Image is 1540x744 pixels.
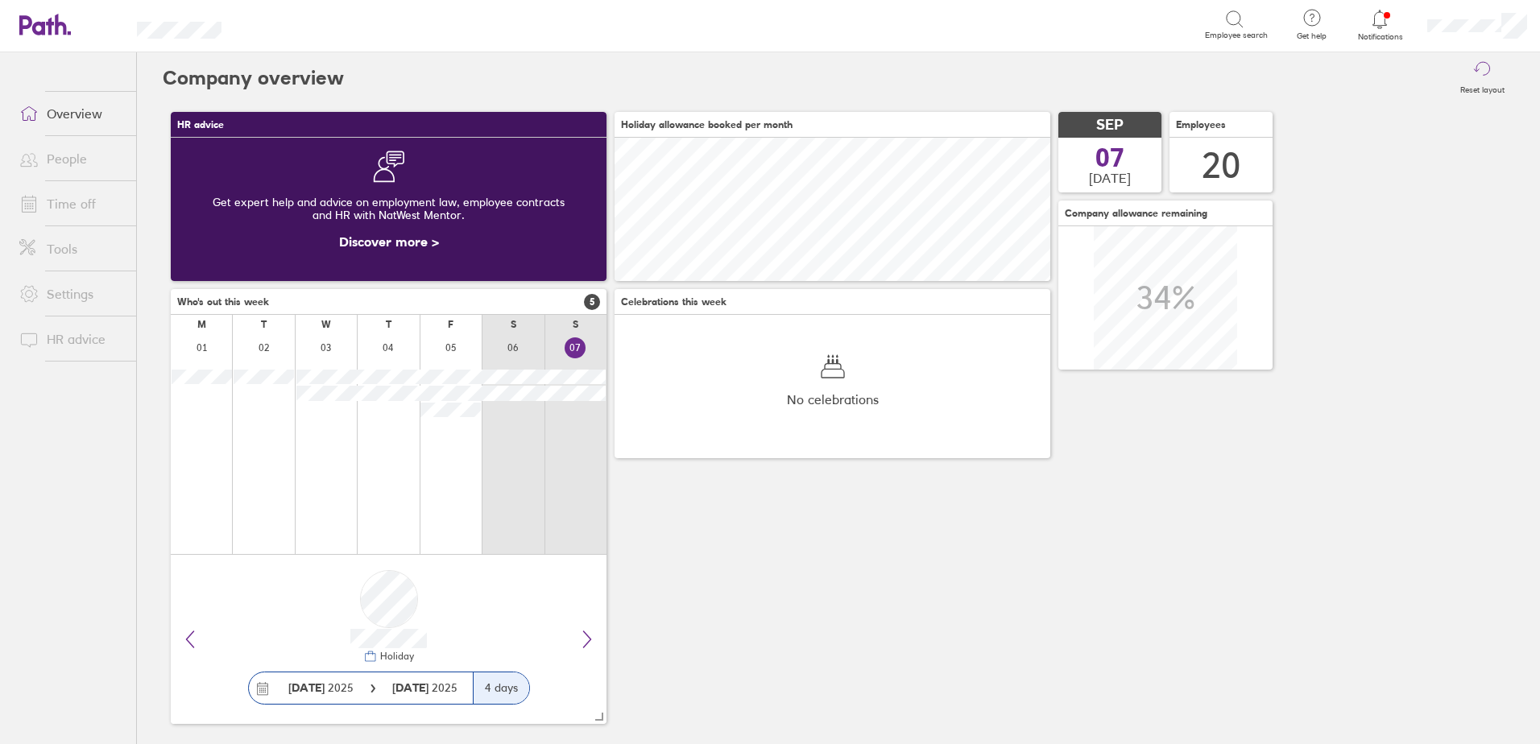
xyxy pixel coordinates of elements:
a: Overview [6,97,136,130]
div: W [321,319,331,330]
button: Reset layout [1451,52,1514,104]
a: People [6,143,136,175]
a: Time off [6,188,136,220]
span: SEP [1096,117,1124,134]
span: Get help [1285,31,1338,41]
a: Notifications [1354,8,1406,42]
span: [DATE] [1089,171,1131,185]
strong: [DATE] [288,680,325,695]
span: Employee search [1205,31,1268,40]
span: 2025 [392,681,457,694]
span: Who's out this week [177,296,269,308]
h2: Company overview [163,52,344,104]
div: S [573,319,578,330]
div: M [197,319,206,330]
a: Discover more > [339,234,439,250]
span: Notifications [1354,32,1406,42]
div: S [511,319,516,330]
strong: [DATE] [392,680,432,695]
label: Reset layout [1451,81,1514,95]
div: T [386,319,391,330]
span: 2025 [288,681,354,694]
a: HR advice [6,323,136,355]
div: Holiday [377,651,414,662]
a: Tools [6,233,136,265]
span: 07 [1095,145,1124,171]
span: Company allowance remaining [1065,208,1207,219]
span: 5 [584,294,600,310]
span: Employees [1176,119,1226,130]
span: Holiday allowance booked per month [621,119,793,130]
span: HR advice [177,119,224,130]
div: Search [265,17,306,31]
span: No celebrations [787,392,879,407]
a: Settings [6,278,136,310]
div: Get expert help and advice on employment law, employee contracts and HR with NatWest Mentor. [184,183,594,234]
span: Celebrations this week [621,296,727,308]
div: T [261,319,267,330]
div: 4 days [473,672,529,704]
div: 20 [1202,145,1240,186]
div: F [448,319,453,330]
